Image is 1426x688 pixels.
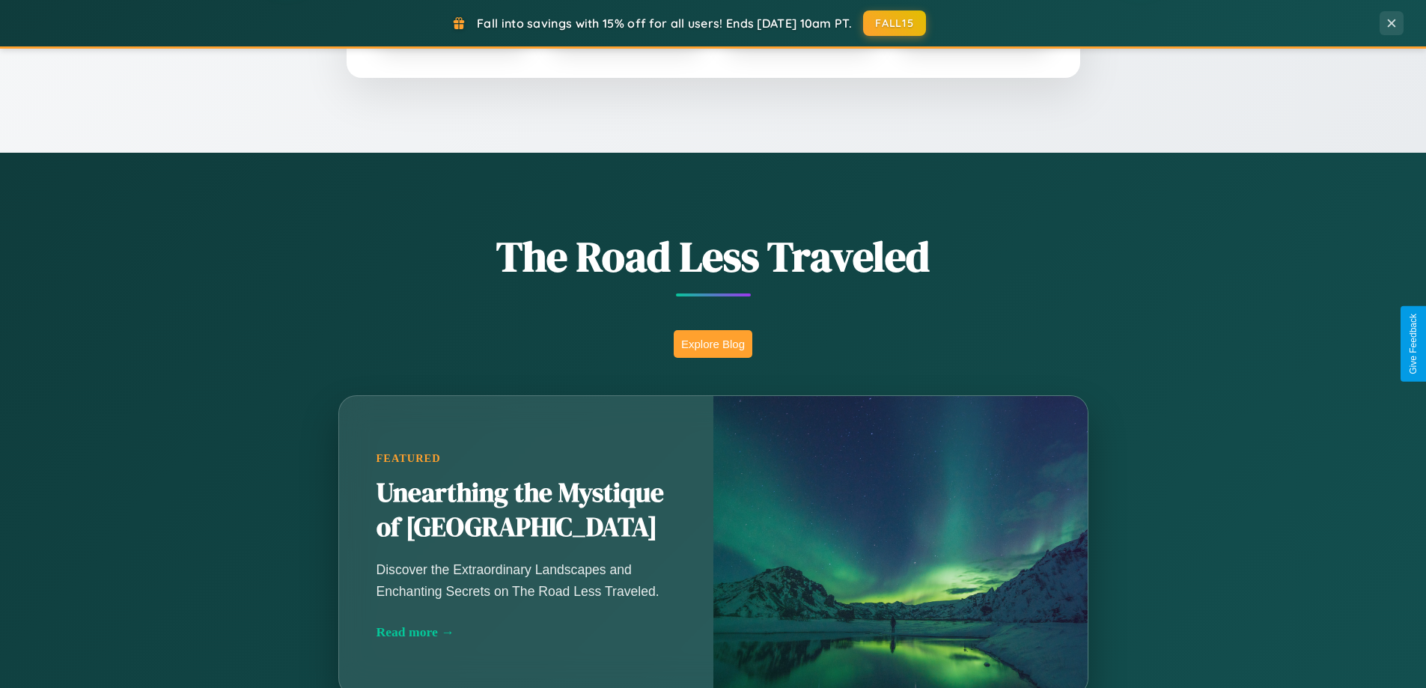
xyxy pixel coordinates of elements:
div: Featured [377,452,676,465]
button: Explore Blog [674,330,752,358]
button: FALL15 [863,10,926,36]
h2: Unearthing the Mystique of [GEOGRAPHIC_DATA] [377,476,676,545]
span: Fall into savings with 15% off for all users! Ends [DATE] 10am PT. [477,16,852,31]
div: Give Feedback [1408,314,1419,374]
p: Discover the Extraordinary Landscapes and Enchanting Secrets on The Road Less Traveled. [377,559,676,601]
h1: The Road Less Traveled [264,228,1163,285]
div: Read more → [377,624,676,640]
